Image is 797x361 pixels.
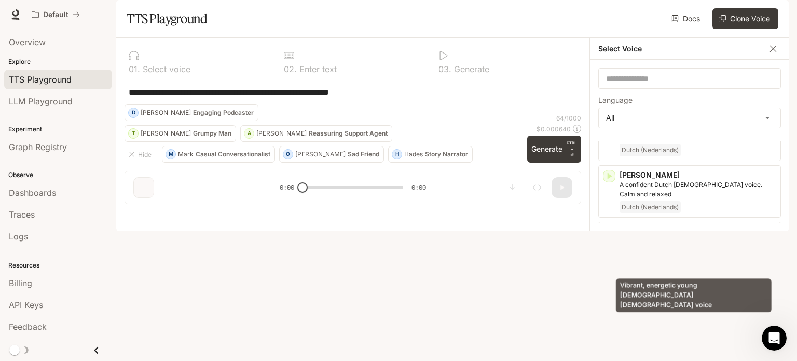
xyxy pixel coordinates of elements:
button: D[PERSON_NAME]Engaging Podcaster [125,104,258,121]
iframe: Intercom live chat [762,326,787,351]
div: D [129,104,138,121]
button: Hide [125,146,158,163]
p: CTRL + [567,140,577,152]
div: H [392,146,402,163]
div: A [244,125,254,142]
button: A[PERSON_NAME]Reassuring Support Agent [240,125,392,142]
button: GenerateCTRL +⏎ [527,136,581,163]
p: Mark [178,151,194,157]
div: T [129,125,138,142]
p: [PERSON_NAME] [620,170,776,180]
p: Enter text [297,65,337,73]
div: Vibrant, energetic young [DEMOGRAPHIC_DATA] [DEMOGRAPHIC_DATA] voice [616,278,772,312]
p: Language [598,97,633,104]
p: Engaging Podcaster [193,110,254,116]
p: [PERSON_NAME] [141,130,191,137]
p: Select voice [140,65,190,73]
p: Casual Conversationalist [196,151,270,157]
p: 0 2 . [284,65,297,73]
p: A confident Dutch male voice. Calm and relaxed [620,180,776,199]
p: Default [43,10,68,19]
p: [PERSON_NAME] [256,130,307,137]
p: Story Narrator [425,151,468,157]
p: ⏎ [567,140,577,158]
button: All workspaces [27,4,85,25]
button: Clone Voice [712,8,778,29]
p: Hades [404,151,423,157]
span: Dutch (Nederlands) [620,201,681,213]
p: $ 0.000640 [537,125,571,133]
p: Grumpy Man [193,130,231,137]
div: O [283,146,293,163]
button: O[PERSON_NAME]Sad Friend [279,146,384,163]
p: 0 3 . [438,65,451,73]
button: T[PERSON_NAME]Grumpy Man [125,125,236,142]
button: HHadesStory Narrator [388,146,473,163]
span: Dutch (Nederlands) [620,144,681,156]
p: [PERSON_NAME] [141,110,191,116]
p: Generate [451,65,489,73]
div: M [166,146,175,163]
div: All [599,108,780,128]
p: Reassuring Support Agent [309,130,388,137]
p: 64 / 1000 [556,114,581,123]
p: [PERSON_NAME] [295,151,346,157]
h1: TTS Playground [127,8,207,29]
p: Sad Friend [348,151,379,157]
button: MMarkCasual Conversationalist [162,146,275,163]
p: 0 1 . [129,65,140,73]
a: Docs [669,8,704,29]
